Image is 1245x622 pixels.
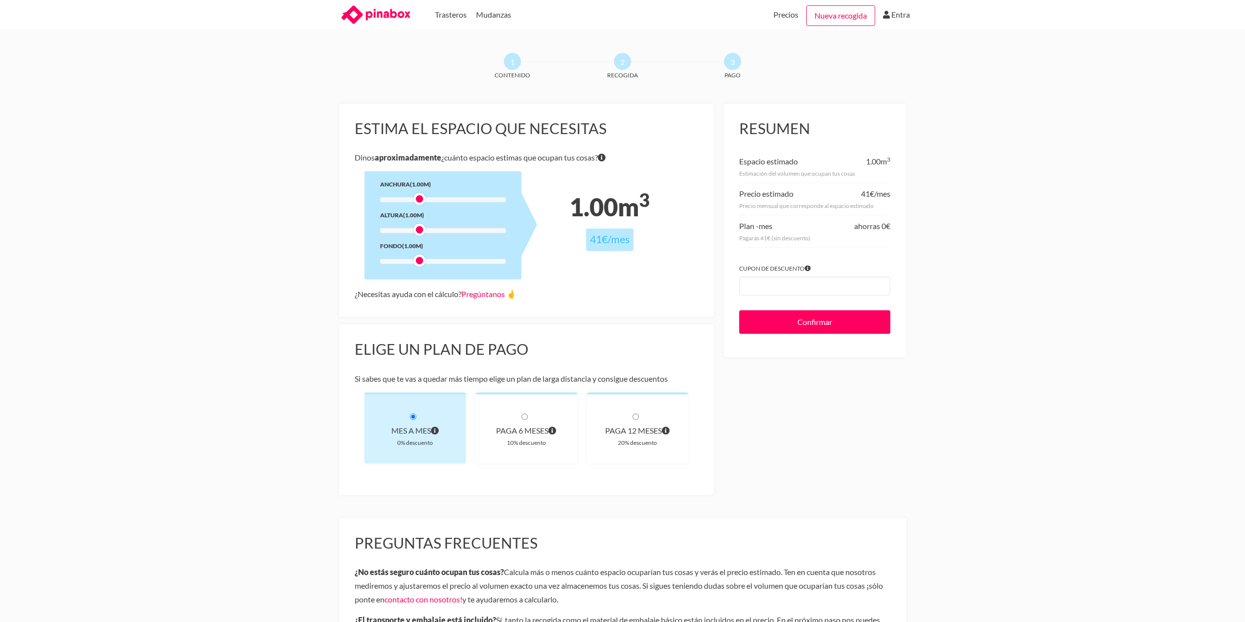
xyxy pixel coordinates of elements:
[380,179,506,189] div: Anchura
[355,340,699,359] h3: Elige un plan de pago
[355,151,699,164] p: Dinos ¿cuánto espacio estimas que ocupan tus cosas?
[881,157,890,166] span: m
[590,233,608,246] span: 41€
[724,53,741,70] span: 3
[569,192,618,222] span: 1.00
[759,221,772,230] span: mes
[739,310,890,334] input: Confirmar
[739,119,890,138] h3: Resumen
[431,424,439,438] span: Pagas al principio de cada mes por el volumen que ocupan tus cosas. A diferencia de otros planes ...
[866,157,881,166] span: 1.00
[586,70,659,80] span: Recogida
[618,192,650,222] span: m
[739,233,890,243] div: Pagarás 41€ (sin descuento)
[739,155,798,168] div: Espacio estimado
[355,119,699,138] h3: Estima el espacio que necesitas
[548,424,556,438] span: Pagas cada 6 meses por el volumen que ocupan tus cosas. El precio incluye el descuento de 10% y e...
[614,53,631,70] span: 2
[375,153,441,162] b: aproximadamente
[355,287,699,301] div: ¿Necesitas ayuda con el cálculo?
[355,372,699,386] p: Si sabes que te vas a quedar más tiempo elige un plan de larga distancia y consigue descuentos
[739,168,890,179] div: Estimación del volumen que ocupan tus cosas
[887,156,890,163] sup: 3
[861,189,874,198] span: 41€
[739,187,793,201] div: Precio estimado
[805,263,811,274] span: Si tienes algún cupón introdúcelo para aplicar el descuento
[696,70,770,80] span: Pago
[385,595,462,604] a: contacto con nosotros!
[355,565,891,606] p: Calcula más o menos cuánto espacio ocuparían tus cosas y verás el precio estimado. Ten en cuenta ...
[476,70,549,80] span: Contenido
[504,53,521,70] span: 1
[355,534,891,553] h3: Preguntas frecuentes
[380,210,506,220] div: Altura
[380,438,451,448] div: 0% descuento
[739,201,890,211] div: Precio mensual que corresponde al espacio estimado
[402,242,423,250] span: (1.00m)
[739,219,772,233] div: Plan -
[874,189,890,198] span: /mes
[491,438,562,448] div: 10% descuento
[491,424,562,438] div: paga 6 meses
[603,424,673,438] div: paga 12 meses
[410,181,431,188] span: (1.00m)
[403,211,424,219] span: (1.00m)
[639,189,650,211] sup: 3
[739,263,890,274] label: Cupon de descuento
[380,241,506,251] div: Fondo
[461,289,516,299] a: Pregúntanos 🤞
[854,219,890,233] div: ahorras 0€
[662,424,670,438] span: Pagas cada 12 meses por el volumen que ocupan tus cosas. El precio incluye el descuento de 20% y ...
[380,424,451,438] div: Mes a mes
[608,233,630,246] span: /mes
[598,151,606,164] span: Si tienes dudas sobre volumen exacto de tus cosas no te preocupes porque nuestro equipo te dirá e...
[603,438,673,448] div: 20% descuento
[355,567,504,576] b: ¿No estás seguro cuánto ocupan tus cosas?
[806,5,875,26] a: Nueva recogida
